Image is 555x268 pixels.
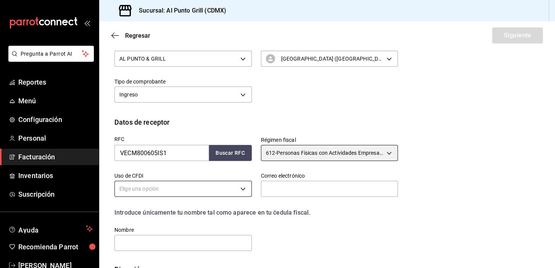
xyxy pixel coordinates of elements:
[18,189,93,199] span: Suscripción
[18,77,93,87] span: Reportes
[266,149,384,157] span: 612 - Personas Físicas con Actividades Empresariales y Profesionales
[18,170,93,181] span: Inventarios
[114,117,169,127] div: Datos de receptor
[114,208,398,217] div: Introduce únicamente tu nombre tal como aparece en tu ćedula fiscal.
[133,6,226,15] h3: Sucursal: Al Punto Grill (CDMX)
[114,136,252,142] label: RFC
[18,96,93,106] span: Menú
[114,173,252,178] label: Uso de CFDI
[111,32,150,39] button: Regresar
[261,173,398,178] label: Correo electrónico
[119,91,138,98] span: Ingreso
[18,152,93,162] span: Facturación
[125,32,150,39] span: Regresar
[18,242,93,252] span: Recomienda Parrot
[261,137,398,143] label: Régimen fiscal
[114,227,252,233] label: Nombre
[18,114,93,125] span: Configuración
[209,145,252,161] button: Buscar RFC
[114,79,252,84] label: Tipo de comprobante
[18,133,93,143] span: Personal
[281,55,384,63] span: [GEOGRAPHIC_DATA] ([GEOGRAPHIC_DATA]me)
[114,51,252,67] div: AL PUNTO & GRILL
[18,224,83,233] span: Ayuda
[84,20,90,26] button: open_drawer_menu
[21,50,82,58] span: Pregunta a Parrot AI
[8,46,94,62] button: Pregunta a Parrot AI
[5,55,94,63] a: Pregunta a Parrot AI
[114,181,252,197] div: Elige una opción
